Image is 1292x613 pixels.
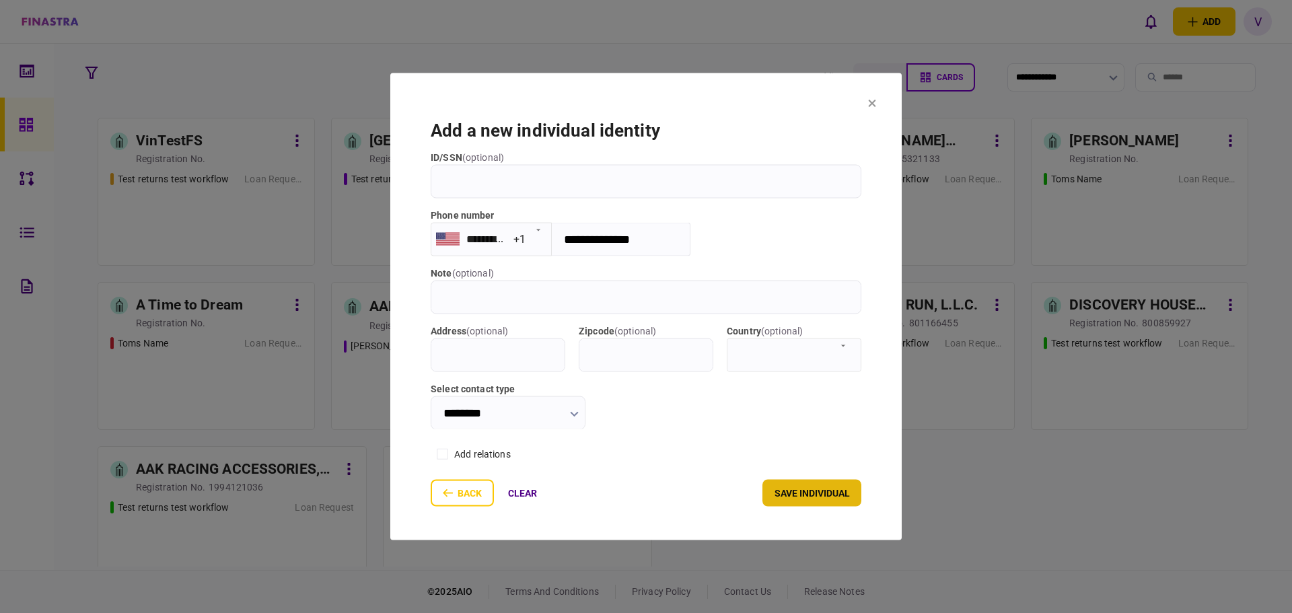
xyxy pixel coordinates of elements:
label: address [431,324,565,338]
span: ( optional ) [462,151,504,162]
h1: add a new individual identity [431,120,861,140]
input: ID/SSN [431,164,861,198]
button: Open [834,336,853,355]
span: ( optional ) [614,325,656,336]
span: ( optional ) [452,267,494,278]
span: ( optional ) [466,325,508,336]
label: note [431,266,861,280]
input: note [431,280,861,314]
label: Select contact type [431,382,585,396]
div: add relations [454,447,511,462]
label: Phone number [431,209,495,220]
input: address [431,338,565,371]
label: zipcode [579,324,713,338]
button: Open [529,220,548,239]
img: us [436,233,460,245]
input: zipcode [579,338,713,371]
div: +1 [513,231,526,246]
button: save individual [762,480,861,507]
label: ID/SSN [431,150,861,164]
input: Select contact type [431,396,585,429]
button: clear [497,480,548,507]
span: ( optional ) [761,325,803,336]
span: country [727,325,761,336]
